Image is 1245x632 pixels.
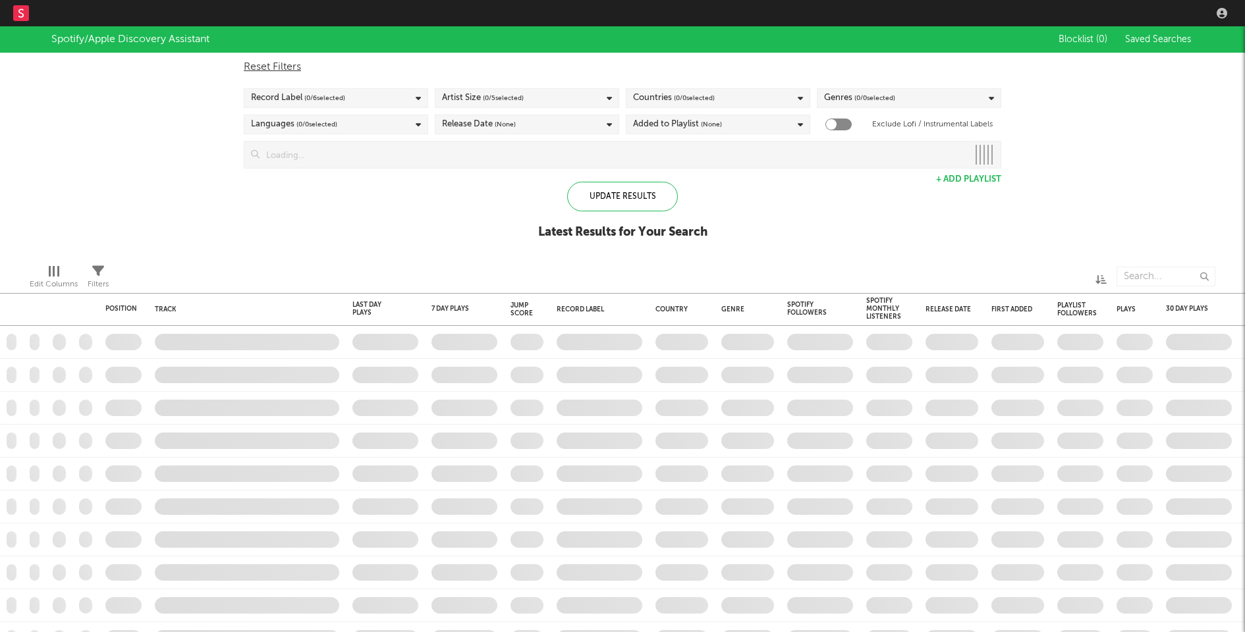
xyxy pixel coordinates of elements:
[251,90,345,106] div: Record Label
[557,305,636,313] div: Record Label
[511,302,533,317] div: Jump Score
[251,117,337,132] div: Languages
[991,305,1037,313] div: First Added
[88,276,109,292] div: Filters
[1096,35,1107,44] span: ( 0 )
[655,305,702,313] div: Country
[674,90,715,106] span: ( 0 / 0 selected)
[633,90,715,106] div: Countries
[155,305,333,313] div: Track
[352,301,399,317] div: Last Day Plays
[105,305,137,313] div: Position
[88,260,109,298] div: Filters
[431,305,478,313] div: 7 Day Plays
[701,117,722,132] span: (None)
[260,142,968,168] input: Loading...
[30,276,78,292] div: Edit Columns
[926,305,972,313] div: Release Date
[1166,305,1212,313] div: 30 Day Plays
[30,260,78,298] div: Edit Columns
[721,305,767,313] div: Genre
[296,117,337,132] span: ( 0 / 0 selected)
[51,32,209,47] div: Spotify/Apple Discovery Assistant
[1059,35,1107,44] span: Blocklist
[567,182,678,211] div: Update Results
[936,175,1001,184] button: + Add Playlist
[866,297,901,321] div: Spotify Monthly Listeners
[442,117,516,132] div: Release Date
[495,117,516,132] span: (None)
[633,117,722,132] div: Added to Playlist
[1121,34,1194,45] button: Saved Searches
[1125,35,1194,44] span: Saved Searches
[244,59,1001,75] div: Reset Filters
[538,224,707,240] div: Latest Results for Your Search
[442,90,524,106] div: Artist Size
[304,90,345,106] span: ( 0 / 6 selected)
[1117,267,1215,286] input: Search...
[872,117,993,132] label: Exclude Lofi / Instrumental Labels
[854,90,895,106] span: ( 0 / 0 selected)
[1117,305,1136,313] div: Plays
[483,90,524,106] span: ( 0 / 5 selected)
[1057,302,1097,317] div: Playlist Followers
[787,301,833,317] div: Spotify Followers
[824,90,895,106] div: Genres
